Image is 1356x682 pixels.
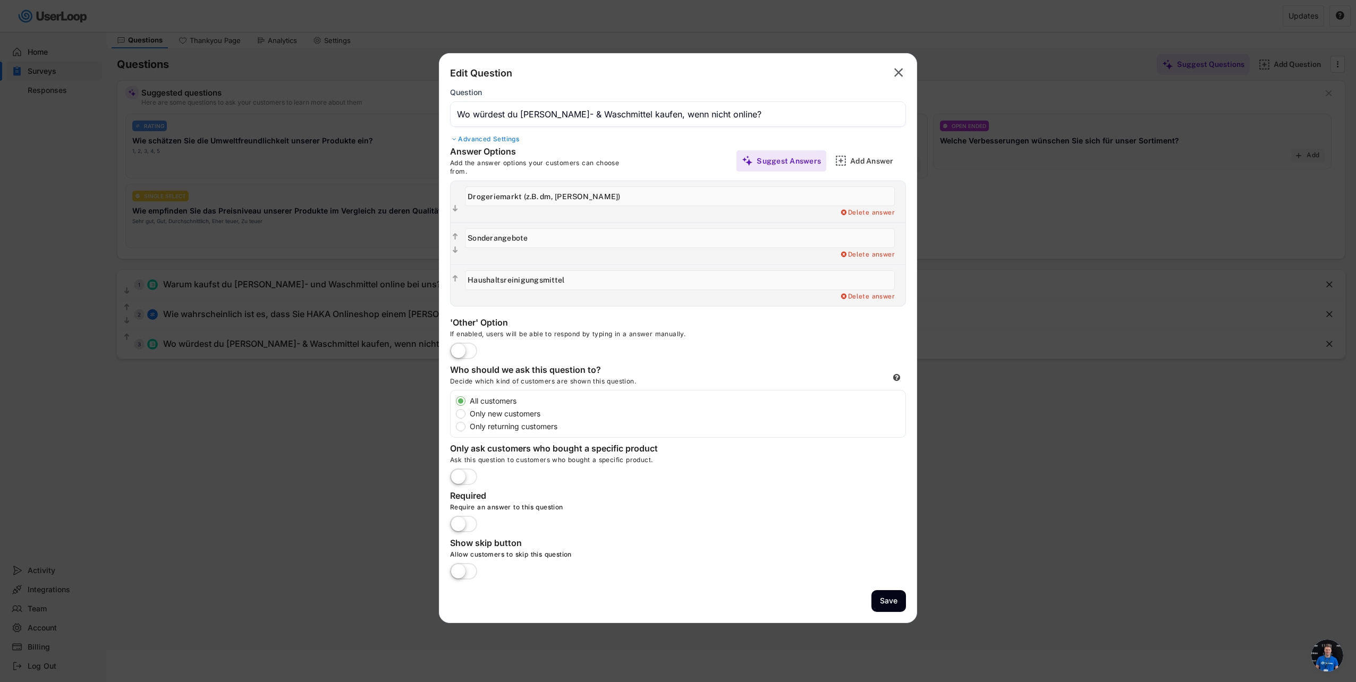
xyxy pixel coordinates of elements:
[450,538,663,550] div: Show skip button
[835,155,846,166] img: AddMajor.svg
[450,490,663,503] div: Required
[450,101,906,127] input: Type your question here...
[451,203,460,214] button: 
[450,159,636,175] div: Add the answer options your customers can choose from.
[840,251,895,259] div: Delete answer
[467,423,905,430] label: Only returning customers
[742,155,753,166] img: MagicMajor%20%28Purple%29.svg
[451,232,460,242] button: 
[450,443,663,456] div: Only ask customers who bought a specific product
[894,65,903,80] text: 
[467,397,905,405] label: All customers
[465,228,895,248] input: Sonderangebote
[450,67,512,80] div: Edit Question
[451,245,460,255] button: 
[450,88,482,97] div: Question
[453,232,458,241] text: 
[453,245,458,254] text: 
[850,156,903,166] div: Add Answer
[757,156,821,166] div: Suggest Answers
[891,64,906,81] button: 
[465,186,895,206] input: Wäschepflege
[840,293,895,301] div: Delete answer
[450,503,769,516] div: Require an answer to this question
[450,456,906,468] div: Ask this question to customers who bought a specific product.
[451,274,460,284] button: 
[871,590,906,612] button: Save
[1311,640,1343,671] div: Chat öffnen
[840,209,895,217] div: Delete answer
[453,204,458,213] text: 
[450,377,716,390] div: Decide which kind of customers are shown this question.
[450,135,906,143] div: Advanced Settings
[450,146,609,159] div: Answer Options
[450,330,769,343] div: If enabled, users will be able to respond by typing in a answer manually.
[450,317,663,330] div: 'Other' Option
[450,550,769,563] div: Allow customers to skip this question
[465,270,895,290] input: Haushaltsreinigungsmittel
[467,410,905,417] label: Only new customers
[453,274,458,283] text: 
[450,364,663,377] div: Who should we ask this question to?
